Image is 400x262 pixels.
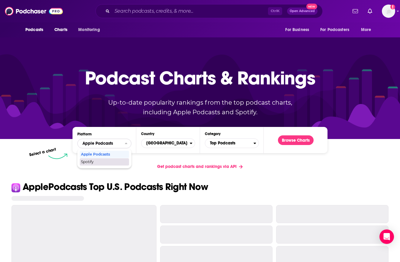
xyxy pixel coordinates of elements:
[141,138,195,148] button: Countries
[141,138,190,148] span: [GEOGRAPHIC_DATA]
[152,159,247,174] a: Get podcast charts and rankings via API
[77,139,131,148] h2: Platforms
[78,26,100,34] span: Monitoring
[268,7,282,15] span: Ctrl K
[320,26,349,34] span: For Podcasters
[81,153,127,156] span: Apple Podcasts
[85,58,315,97] p: Podcast Charts & Rankings
[95,4,323,18] div: Search podcasts, credits, & more...
[390,5,395,9] svg: Add a profile image
[281,24,317,36] button: open menu
[23,182,208,192] p: Apple Podcasts Top U.S. Podcasts Right Now
[287,8,318,15] button: Open AdvancedNew
[29,147,56,157] p: Select a chart
[11,183,20,192] img: Apple Icon
[306,4,317,9] span: New
[54,26,67,34] span: Charts
[382,5,395,18] span: Logged in as evankrask
[74,24,108,36] button: open menu
[157,164,237,169] span: Get podcast charts and rankings via API
[80,158,129,166] div: Spotify
[81,160,127,164] span: Spotify
[278,135,314,145] button: Browse Charts
[50,24,71,36] a: Charts
[205,138,253,148] span: Top Podcasts
[25,26,43,34] span: Podcasts
[290,10,315,13] span: Open Advanced
[365,6,375,16] a: Show notifications dropdown
[77,139,131,148] button: close menu
[80,151,129,158] div: Apple Podcasts
[379,229,394,244] div: Open Intercom Messenger
[382,5,395,18] button: Show profile menu
[382,5,395,18] img: User Profile
[361,26,371,34] span: More
[48,153,67,159] img: select arrow
[96,98,304,117] p: Up-to-date popularity rankings from the top podcast charts, including Apple Podcasts and Spotify.
[205,138,259,148] button: Categories
[350,6,360,16] a: Show notifications dropdown
[357,24,379,36] button: open menu
[82,141,113,146] span: Apple Podcasts
[112,6,268,16] input: Search podcasts, credits, & more...
[285,26,309,34] span: For Business
[21,24,51,36] button: open menu
[5,5,63,17] img: Podchaser - Follow, Share and Rate Podcasts
[316,24,358,36] button: open menu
